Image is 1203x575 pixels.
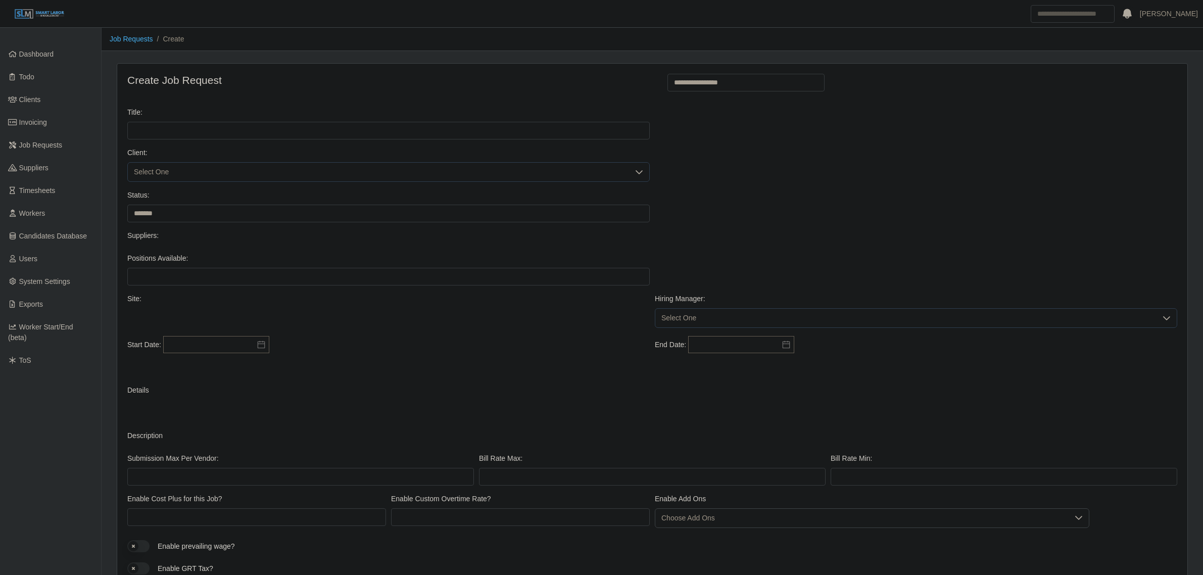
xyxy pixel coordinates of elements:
li: Create [153,34,184,44]
label: Start Date: [127,340,161,350]
img: SLM Logo [14,9,65,20]
span: Select One [128,163,629,181]
label: Positions Available: [127,253,188,264]
span: System Settings [19,277,70,285]
h4: Create Job Request [127,74,645,86]
label: End Date: [655,340,686,350]
span: Todo [19,73,34,81]
label: Hiring Manager: [655,294,705,304]
label: Details [127,385,149,396]
label: Enable Custom Overtime Rate? [391,494,491,504]
span: Timesheets [19,186,56,195]
span: Exports [19,300,43,308]
label: Site: [127,294,141,304]
span: Enable GRT Tax? [158,564,213,572]
label: Enable Cost Plus for this Job? [127,494,222,504]
span: Workers [19,209,45,217]
label: Submission Max Per Vendor: [127,453,219,464]
span: Candidates Database [19,232,87,240]
label: Bill Rate Max: [479,453,522,464]
span: Users [19,255,38,263]
span: Select One [655,309,1157,327]
label: Description [127,430,163,441]
button: Enable GRT Tax? [127,562,150,574]
label: Suppliers: [127,230,159,241]
span: ToS [19,356,31,364]
span: Invoicing [19,118,47,126]
span: Worker Start/End (beta) [8,323,73,342]
button: Enable prevailing wage? [127,540,150,552]
label: Client: [127,148,148,158]
div: Choose Add Ons [655,509,1069,528]
label: Title: [127,107,142,118]
label: Bill Rate Min: [831,453,872,464]
input: Search [1031,5,1115,23]
span: Enable prevailing wage? [158,542,235,550]
span: Dashboard [19,50,54,58]
span: Clients [19,95,41,104]
a: Job Requests [110,35,153,43]
label: Status: [127,190,150,201]
label: Enable Add Ons [655,494,706,504]
span: Suppliers [19,164,49,172]
a: [PERSON_NAME] [1140,9,1198,19]
span: Job Requests [19,141,63,149]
